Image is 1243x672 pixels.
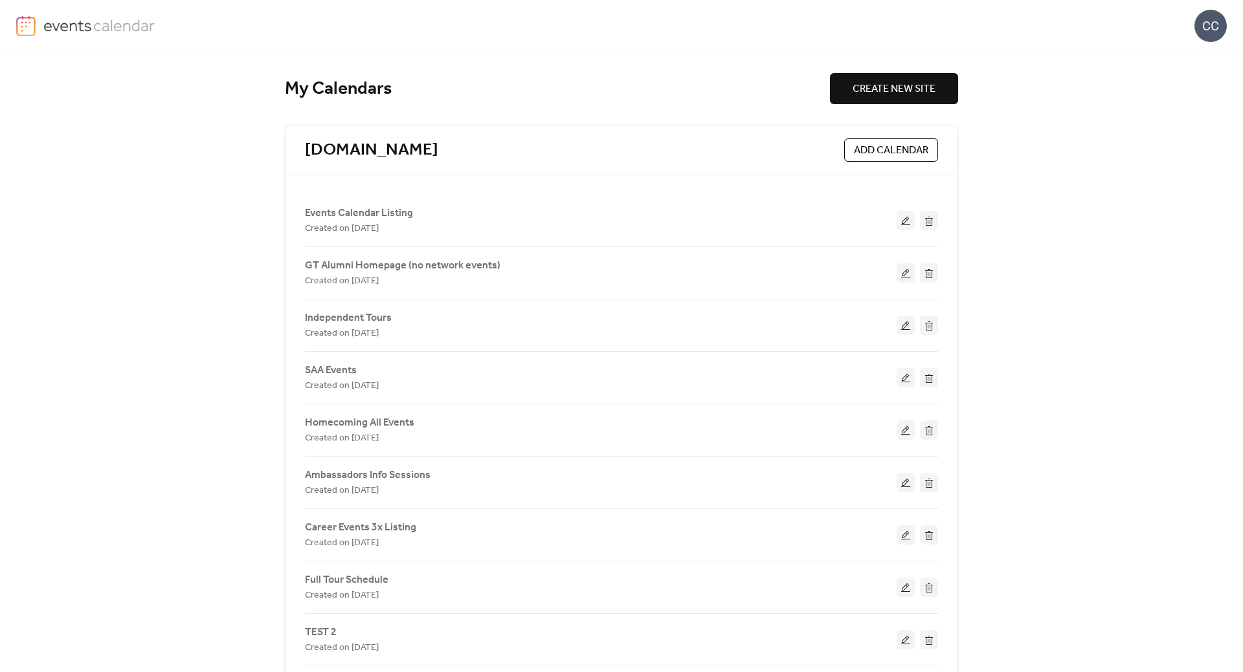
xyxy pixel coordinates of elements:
img: logo [16,16,36,36]
span: ADD CALENDAR [854,143,928,158]
span: Career Events 3x Listing [305,520,416,536]
span: Created on [DATE] [305,221,379,237]
span: TEST 2 [305,625,337,640]
a: Career Events 3x Listing [305,524,416,531]
a: Homecoming All Events [305,419,414,426]
span: SAA Events [305,363,357,378]
div: CC [1194,10,1227,42]
a: [DOMAIN_NAME] [305,140,438,161]
span: Created on [DATE] [305,378,379,394]
span: Created on [DATE] [305,536,379,551]
span: Created on [DATE] [305,326,379,341]
button: ADD CALENDAR [844,138,938,162]
a: GT Alumni Homepage (no network events) [305,262,500,269]
a: Full Tour Schedule [305,576,388,583]
button: CREATE NEW SITE [830,73,958,104]
a: Ambassadors Info Sessions [305,471,431,479]
img: logo-type [43,16,155,35]
span: Created on [DATE] [305,431,379,446]
span: Events Calendar Listing [305,206,413,221]
span: Homecoming All Events [305,415,414,431]
span: Created on [DATE] [305,274,379,289]
a: Independent Tours [305,314,392,321]
span: Created on [DATE] [305,588,379,603]
span: Full Tour Schedule [305,572,388,588]
span: Created on [DATE] [305,640,379,656]
span: Ambassadors Info Sessions [305,468,431,483]
span: GT Alumni Homepage (no network events) [305,258,500,274]
span: CREATE NEW SITE [853,81,935,97]
div: My Calendars [285,78,830,100]
span: Independent Tours [305,310,392,326]
a: TEST 2 [305,629,337,636]
a: SAA Events [305,367,357,374]
span: Created on [DATE] [305,483,379,499]
a: Events Calendar Listing [305,210,413,217]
